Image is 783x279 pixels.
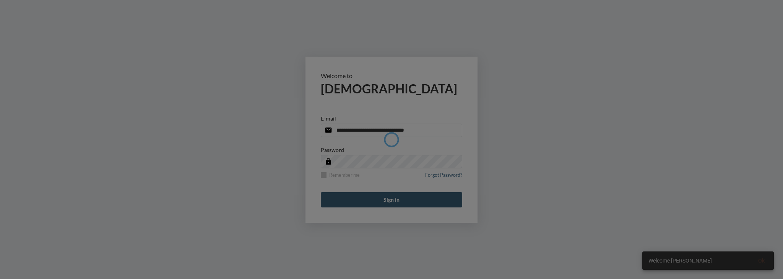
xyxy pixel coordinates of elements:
span: Welcome [PERSON_NAME] [648,257,712,264]
label: Remember me [321,172,360,178]
a: Forgot Password? [425,172,462,183]
button: Sign in [321,192,462,207]
p: E-mail [321,115,336,122]
h2: [DEMOGRAPHIC_DATA] [321,81,462,96]
p: Welcome to [321,72,462,79]
p: Password [321,147,344,153]
span: Ok [758,258,765,264]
